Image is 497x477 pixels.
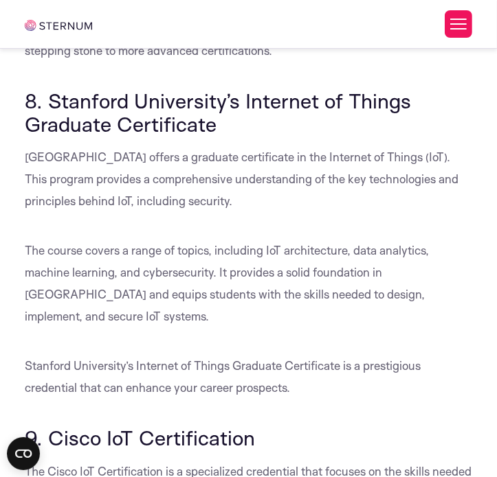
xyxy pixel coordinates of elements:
[25,89,472,135] h3: 8. Stanford University’s Internet of Things Graduate Certificate
[7,437,40,470] button: Open CMP widget
[25,240,472,327] p: The course covers a range of topics, including IoT architecture, data analytics, machine learning...
[25,355,472,399] p: Stanford University’s Internet of Things Graduate Certificate is a prestigious credential that ca...
[25,146,472,212] p: [GEOGRAPHIC_DATA] offers a graduate certificate in the Internet of Things (IoT). This program pro...
[25,426,472,450] h3: 9. Cisco IoT Certification
[25,20,92,31] img: sternum iot
[445,10,472,38] button: Toggle Menu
